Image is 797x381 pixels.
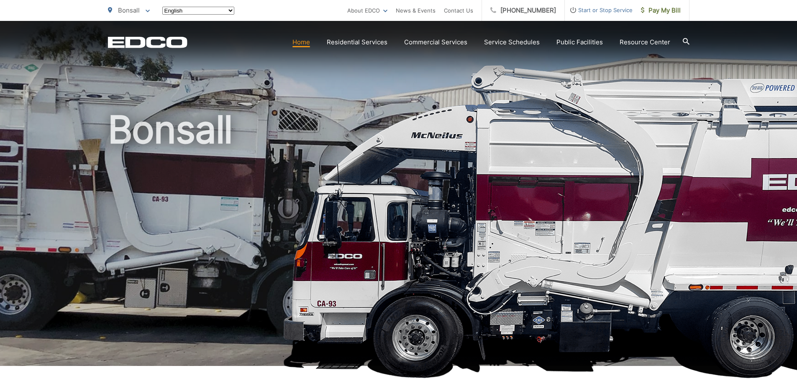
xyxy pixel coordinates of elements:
span: Bonsall [118,6,140,14]
select: Select a language [162,7,234,15]
a: About EDCO [347,5,387,15]
span: Pay My Bill [641,5,681,15]
a: News & Events [396,5,436,15]
a: Residential Services [327,37,387,47]
a: Resource Center [620,37,670,47]
a: EDCD logo. Return to the homepage. [108,36,187,48]
a: Public Facilities [556,37,603,47]
a: Service Schedules [484,37,540,47]
a: Commercial Services [404,37,467,47]
a: Home [292,37,310,47]
h1: Bonsall [108,109,689,373]
a: Contact Us [444,5,473,15]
